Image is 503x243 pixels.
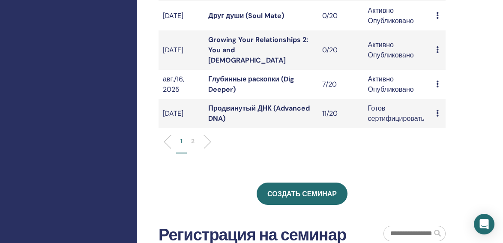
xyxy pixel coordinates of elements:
td: Готов сертифицировать [364,99,432,128]
td: 7/20 [318,70,363,99]
td: [DATE] [159,99,204,128]
div: Open Intercom Messenger [474,214,494,234]
td: Активно Опубликовано [364,70,432,99]
p: 1 [180,137,183,146]
td: 0/20 [318,1,363,30]
a: Продвинутый ДНК (Advanced DNA) [208,104,309,123]
td: 0/20 [318,30,363,70]
a: Growing Your Relationships 2: You and [DEMOGRAPHIC_DATA] [208,35,308,65]
a: Создать семинар [257,183,347,205]
td: [DATE] [159,1,204,30]
td: Активно Опубликовано [364,1,432,30]
td: [DATE] [159,30,204,70]
a: Друг души (Soul Mate) [208,11,284,20]
td: Активно Опубликовано [364,30,432,70]
p: 2 [191,137,195,146]
td: авг./16, 2025 [159,70,204,99]
span: Создать семинар [267,189,337,198]
a: Глубинные раскопки (Dig Deeper) [208,75,294,94]
td: 11/20 [318,99,363,128]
